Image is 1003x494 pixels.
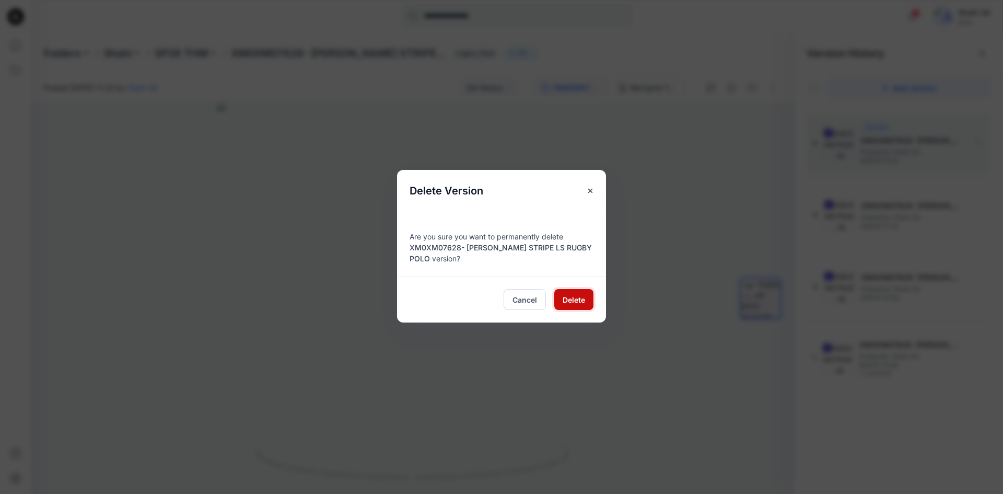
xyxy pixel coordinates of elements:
[410,225,593,264] div: Are you sure you want to permanently delete version?
[504,289,546,310] button: Cancel
[512,294,537,305] span: Cancel
[410,243,592,263] span: XM0XM07628- [PERSON_NAME] STRIPE LS RUGBY POLO
[554,289,593,310] button: Delete
[581,181,600,200] button: Close
[563,294,585,305] span: Delete
[397,170,496,212] h5: Delete Version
